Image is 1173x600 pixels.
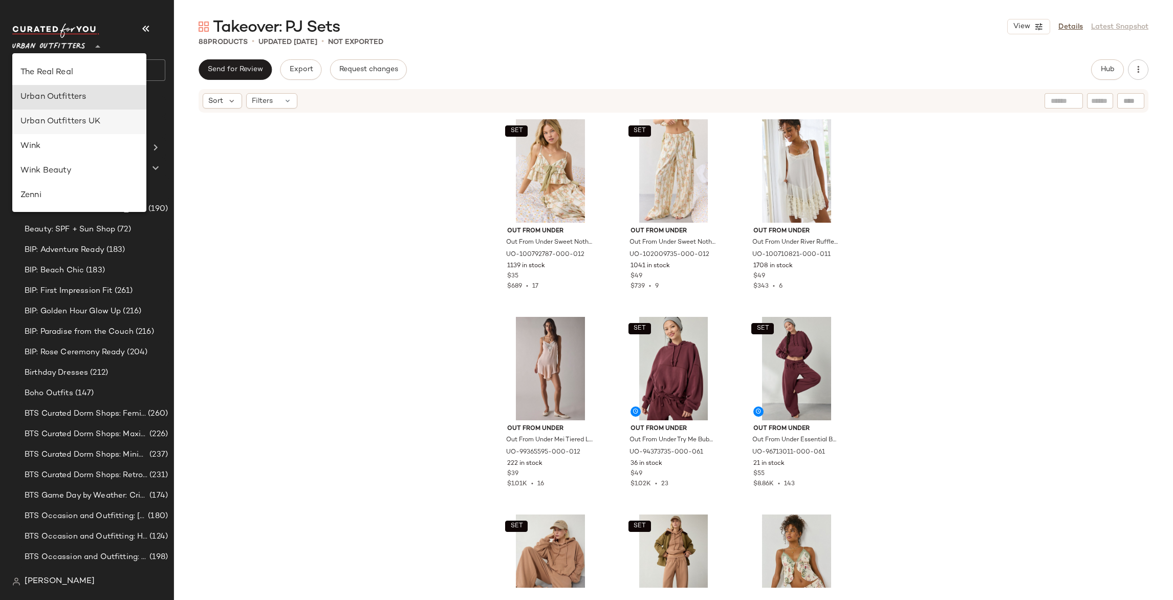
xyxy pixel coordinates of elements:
span: 23 [661,481,668,487]
img: svg%3e [199,22,209,32]
span: Out From Under [631,227,717,236]
span: Out From Under Sweet Nothings Tie-Front Bow Babydoll Tank Top in Ditsy Antique, Women's at Urban ... [506,238,593,247]
img: 94373735_061_b [622,317,725,420]
a: Details [1058,22,1083,32]
span: UO-94373735-000-061 [629,448,703,457]
button: SET [628,323,651,334]
span: 88 [199,38,208,46]
span: • [645,283,655,290]
span: Request changes [339,66,398,74]
span: 6 [779,283,783,290]
button: Request changes [330,59,407,80]
span: Out From Under Sweet Nothings Side-Tie Bow PJ Pants in Ditsy Antique, Women's at Urban Outfitters [629,238,716,247]
span: Out From Under [631,424,717,434]
span: Takeover: PJ Sets [213,17,340,38]
span: (190) [146,203,168,215]
span: [PERSON_NAME] [25,575,95,588]
span: BIP: Beach Chic [25,265,84,276]
span: (237) [147,449,168,461]
img: 100792787_012_b [499,119,602,223]
span: (124) [147,531,168,543]
span: (183) [104,244,125,256]
span: 143 [784,481,795,487]
span: $8.86K [753,481,774,487]
button: SET [751,323,774,334]
div: Urban Outfitters [20,91,138,103]
span: UO-96713011-000-061 [752,448,825,457]
span: Beauty: SPF + Sun Shop [25,224,115,235]
span: 21 in stock [753,459,785,468]
span: SET [510,523,523,530]
span: Out From Under [753,424,840,434]
span: Export [289,66,313,74]
span: (174) [147,490,168,502]
span: BTS Curated Dorm Shops: Minimalist [25,449,147,461]
span: 1139 in stock [507,262,545,271]
button: View [1007,19,1050,34]
span: UO-100792787-000-012 [506,250,584,260]
span: BIP: Golden Hour Glow Up [25,306,121,317]
span: SET [633,325,646,332]
span: $1.01K [507,481,527,487]
div: The Real Real [20,67,138,79]
div: Wink Beauty [20,165,138,177]
button: Send for Review [199,59,272,80]
span: Send for Review [207,66,263,74]
span: • [527,481,537,487]
p: updated [DATE] [258,37,317,48]
button: SET [628,125,651,137]
img: 99365595_012_b [499,317,602,420]
span: BTS Game Day by Weather: Crisp & Cozy [25,490,147,502]
button: SET [505,521,528,532]
span: Boho Outfits [25,388,73,399]
span: View [1013,23,1030,31]
img: 100710821_011_b [745,119,848,223]
span: (226) [147,428,168,440]
span: • [522,283,532,290]
span: 222 in stock [507,459,542,468]
span: Out From Under [507,227,594,236]
span: (180) [146,510,168,522]
span: (261) [113,285,133,297]
span: $35 [507,272,518,281]
p: Not Exported [328,37,383,48]
span: BTS Occassion and Outfitting: Campus Lounge [25,551,147,563]
img: 102009735_012_b [622,119,725,223]
span: UO-99365595-000-012 [506,448,580,457]
span: $39 [507,469,518,479]
span: (72) [115,224,131,235]
span: (231) [147,469,168,481]
span: (183) [84,265,105,276]
span: (216) [121,306,141,317]
span: $343 [753,283,769,290]
span: SET [633,523,646,530]
button: Export [280,59,321,80]
span: BIP: Adventure Ready [25,244,104,256]
div: Zenni [20,189,138,202]
img: cfy_white_logo.C9jOOHJF.svg [12,24,99,38]
span: Out From Under River Ruffle Lace Trim Slip Dress in Ivory, Women's at Urban Outfitters [752,238,839,247]
span: • [252,36,254,48]
span: SET [633,127,646,135]
img: 96713011_061_b [745,317,848,420]
span: BIP: First Impression Fit [25,285,113,297]
span: Sort [208,96,223,106]
span: $49 [631,272,642,281]
span: Out From Under [507,424,594,434]
span: • [769,283,779,290]
span: 16 [537,481,544,487]
span: UO-102009735-000-012 [629,250,709,260]
span: BTS Curated Dorm Shops: Maximalist [25,428,147,440]
span: BTS Occasion and Outfitting: [PERSON_NAME] to Party [25,510,146,522]
button: SET [628,521,651,532]
span: $689 [507,283,522,290]
span: $49 [753,272,765,281]
div: Urban Outfitters UK [20,116,138,128]
span: SET [510,127,523,135]
span: Urban Outfitters [12,35,85,53]
span: BTS Curated Dorm Shops: Feminine [25,408,146,420]
span: BTS Occasion and Outfitting: Homecoming Dresses [25,531,147,543]
span: 9 [655,283,659,290]
span: $55 [753,469,765,479]
div: Wink [20,140,138,153]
